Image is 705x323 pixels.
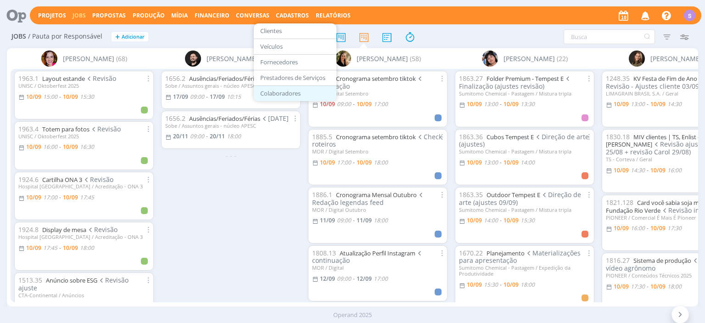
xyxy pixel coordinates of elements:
[357,100,372,108] : 10/09
[667,100,682,108] : 14:30
[459,148,590,154] div: Sumitomo Chemical - Pastagem / Mistura tripla
[210,93,225,101] : 17/09
[557,54,568,63] span: (22)
[73,11,86,19] a: Jobs
[487,191,540,199] a: Outdoor Tempest E
[18,133,150,139] div: UNISC / Oktoberfest 2025
[484,159,498,166] : 13:00
[41,51,57,67] img: B
[459,190,483,199] span: 1863.35
[614,166,629,174] : 10/09
[504,159,519,166] : 10/09
[90,12,129,19] button: Propostas
[459,265,590,277] div: Sumitomo Chemical - Pastagem / Expedição da Produtividade
[606,133,701,149] a: MIV clientes | TS, Enlist e [PERSON_NAME]
[18,183,150,189] div: Hospital [GEOGRAPHIC_DATA] / Acreditação - ONA 3
[192,12,232,19] button: Financeiro
[683,7,696,23] button: S
[520,100,535,108] : 13:30
[254,86,336,101] button: Colaboradores
[500,218,502,223] : -
[82,175,113,184] span: Revisão
[337,275,351,283] : 09:00
[335,51,351,67] img: C
[257,55,334,69] a: Fornecedores
[92,11,126,19] span: Propostas
[357,275,372,283] : 12/09
[260,114,289,123] span: [DATE]
[336,133,416,141] a: Cronograma setembro tiktok
[459,74,571,91] span: Finalização (ajustes revisão)
[165,123,297,129] div: Sobe / Assuntos gerais - núcleo APESC
[273,12,312,19] button: CadastrosClientesVeículosFornecedoresPrestadores de ServiçosColaboradores
[647,168,649,173] : -
[63,193,78,201] : 10/09
[207,54,268,63] span: [PERSON_NAME] Granata
[18,83,150,89] div: UNISC / Oktoberfest 2025
[520,281,535,289] : 18:00
[312,132,332,141] span: 1885.5
[312,249,336,257] span: 1808.13
[606,198,633,207] span: 1821.128
[206,94,208,100] : -
[189,74,260,83] a: Ausências/Feriados/Férias
[459,249,483,257] span: 1670.22
[312,190,332,199] span: 1886.1
[165,74,185,83] span: 1656.2
[171,11,188,19] a: Mídia
[312,132,442,149] span: Check roteiros
[11,33,26,40] span: Jobs
[320,216,335,224] : 11/09
[684,10,695,21] div: S
[320,159,335,166] : 10/09
[520,216,535,224] : 15:30
[26,93,41,101] : 10/09
[487,249,525,257] a: Planejamento
[353,276,355,282] : -
[484,281,498,289] : 15:30
[459,207,590,213] div: Sumitomo Chemical - Pastagem / Mistura tripla
[467,100,482,108] : 10/09
[130,12,168,19] button: Produção
[606,74,630,83] span: 1248.35
[614,100,629,108] : 10/09
[312,91,443,96] div: MOR / Digital Setembro
[647,284,649,289] : -
[42,125,90,133] a: Totem para fotos
[374,100,388,108] : 17:00
[500,102,502,107] : -
[312,265,443,271] div: MOR / Digital
[459,74,483,83] span: 1863.27
[357,216,372,224] : 11/09
[115,32,120,42] span: +
[337,216,351,224] : 09:00
[564,29,655,44] input: Busca
[459,190,581,207] span: Direção de arte (ajustes 09/09)
[257,71,334,85] a: Prestadores de Serviços
[374,275,388,283] : 17:00
[38,11,66,19] a: Projetos
[276,11,309,19] span: Cadastros
[165,83,297,89] div: Sobe / Assuntos gerais - núcleo APESC
[254,39,336,55] button: Veículos
[35,12,69,19] button: Projetos
[631,100,645,108] : 13:00
[254,70,336,86] button: Prestadores de Serviços
[18,175,39,184] span: 1924.6
[195,11,229,19] span: Financeiro
[606,256,630,265] span: 1816.27
[59,94,61,100] : -
[80,244,94,252] : 18:00
[190,132,204,140] : 09:00
[26,193,41,201] : 10/09
[650,283,666,290] : 10/09
[631,166,645,174] : 14:30
[254,23,336,39] button: Clientes
[650,100,666,108] : 10/09
[28,33,102,40] span: / Pauta por Responsável
[667,224,682,232] : 17:30
[357,159,372,166] : 10/09
[313,12,353,19] button: Relatórios
[18,125,39,133] span: 1963.4
[26,302,41,310] : 10/09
